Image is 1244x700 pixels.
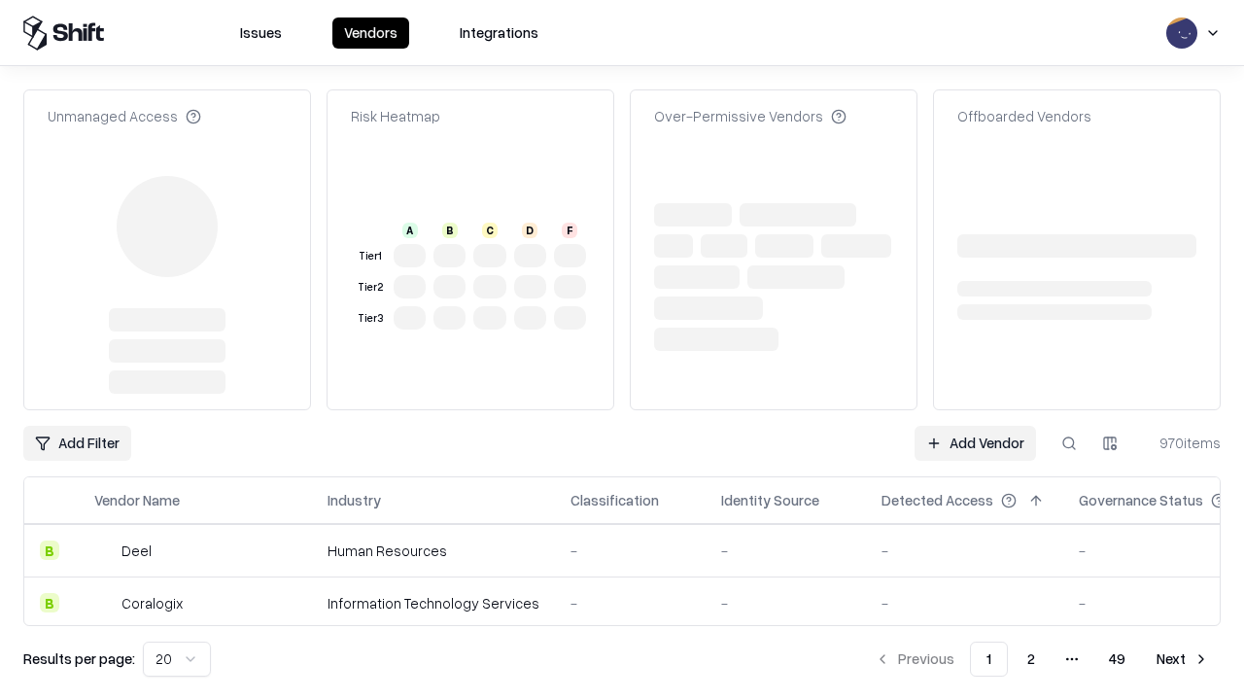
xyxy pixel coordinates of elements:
div: Detected Access [881,490,993,510]
div: Tier 2 [355,279,386,296]
a: Add Vendor [915,426,1036,461]
div: Over-Permissive Vendors [654,106,847,126]
div: Coralogix [121,593,183,613]
div: Information Technology Services [328,593,539,613]
div: F [562,223,577,238]
div: Deel [121,541,152,561]
button: 49 [1093,642,1141,677]
div: Offboarded Vendors [957,106,1091,126]
div: Tier 1 [355,248,386,264]
button: 2 [1012,642,1051,677]
nav: pagination [863,642,1221,677]
div: B [442,223,458,238]
img: Deel [94,541,114,560]
button: 1 [970,642,1008,677]
p: Results per page: [23,648,135,669]
div: Tier 3 [355,310,386,327]
div: Industry [328,490,381,510]
button: Add Filter [23,426,131,461]
button: Issues [228,17,294,49]
div: Identity Source [721,490,819,510]
div: A [402,223,418,238]
div: Unmanaged Access [48,106,201,126]
button: Vendors [332,17,409,49]
div: Vendor Name [94,490,180,510]
img: Coralogix [94,593,114,612]
div: Risk Heatmap [351,106,440,126]
button: Next [1145,642,1221,677]
div: D [522,223,537,238]
div: 970 items [1143,433,1221,453]
div: B [40,541,59,560]
div: B [40,593,59,612]
div: - [881,541,1048,561]
div: Human Resources [328,541,539,561]
div: - [881,593,1048,613]
div: - [721,593,850,613]
div: Governance Status [1079,490,1203,510]
div: - [721,541,850,561]
button: Integrations [448,17,550,49]
div: C [482,223,498,238]
div: - [570,541,690,561]
div: - [570,593,690,613]
div: Classification [570,490,659,510]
